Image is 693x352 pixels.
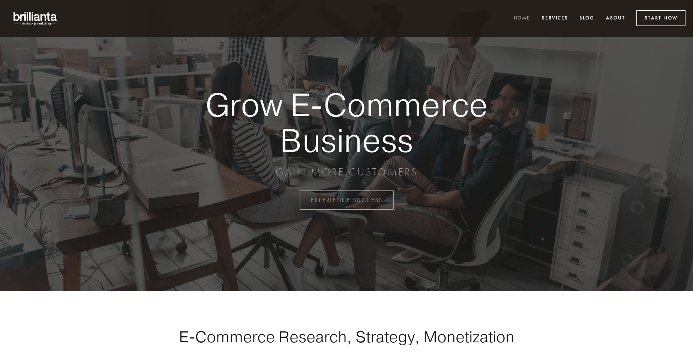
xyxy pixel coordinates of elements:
[179,165,514,179] p: GAIN MORE CUSTOMERS
[179,87,514,158] strong: Grow E-Commerce Business
[574,12,599,25] a: Blog
[7,7,64,29] img: brillianta - research, strategy, marketing
[155,327,538,346] h1: E-Commerce Research, Strategy, Monetization
[300,190,394,210] a: EXPERIENCE SUCCESS
[636,10,685,26] a: Start Now
[537,12,573,25] a: Services
[509,12,535,25] a: Home
[601,12,630,25] a: About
